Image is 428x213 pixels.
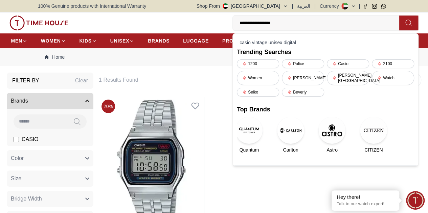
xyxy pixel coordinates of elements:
div: Police [282,59,324,68]
h2: Trending Searches [237,47,414,57]
a: Facebook [363,4,368,9]
a: PROMOTIONS [222,35,262,47]
h6: 1 Results Found [99,76,339,84]
span: | [292,3,293,9]
a: Home [45,54,65,60]
h2: Top Brands [237,105,414,114]
div: [PERSON_NAME] [282,71,324,85]
span: PROMOTIONS [222,37,257,44]
div: Beverly [282,88,324,97]
div: Women [237,71,279,85]
div: Currency [320,3,342,9]
button: Bridge Width [7,191,93,207]
a: MEN [11,35,27,47]
button: Color [7,150,93,166]
span: WOMEN [41,37,61,44]
img: ... [9,16,68,30]
div: 2100 [372,59,414,68]
span: Size [11,175,21,183]
a: Whatsapp [381,4,386,9]
a: CITIZENCITIZEN [361,117,386,153]
span: CASIO [22,135,39,143]
span: Color [11,154,24,162]
a: Instagram [372,4,377,9]
span: 20 % [102,100,115,113]
span: LUGGAGE [183,37,209,44]
span: 100% Genuine products with International Warranty [38,3,146,9]
div: [PERSON_NAME][GEOGRAPHIC_DATA] [327,71,369,85]
span: KIDS [80,37,92,44]
div: casio vintage unisex digital [237,38,414,47]
img: Carlton [277,117,304,144]
div: Clear [75,77,88,85]
button: Shop From[GEOGRAPHIC_DATA] [197,3,288,9]
span: Quantum [240,147,259,153]
div: Hey there! [337,194,394,201]
p: Talk to our watch expert! [337,201,394,207]
a: BRANDS [148,35,170,47]
div: 1200 [237,59,279,68]
span: CITIZEN [364,147,383,153]
span: | [314,3,316,9]
div: Seiko [237,88,279,97]
span: Bridge Width [11,195,42,203]
span: MEN [11,37,22,44]
a: UNISEX [110,35,134,47]
button: العربية [297,3,310,9]
span: UNISEX [110,37,129,44]
img: Quantum [235,117,263,144]
div: Watch [372,71,414,85]
button: Brands [7,93,93,109]
nav: Breadcrumb [38,48,390,66]
a: WOMEN [41,35,66,47]
span: Brands [11,97,28,105]
span: | [359,3,360,9]
div: Casio [327,59,369,68]
img: Astro [318,117,345,144]
span: BRANDS [148,37,170,44]
input: CASIO [14,137,19,142]
a: CarltonCarlton [278,117,303,153]
h3: Filter By [12,77,39,85]
span: Astro [326,147,338,153]
a: KIDS [80,35,97,47]
a: QuantumQuantum [237,117,262,153]
a: AstroAstro [320,117,344,153]
button: Size [7,170,93,187]
span: Carlton [283,147,298,153]
div: Chat Widget [406,191,425,210]
a: LUGGAGE [183,35,209,47]
img: CITIZEN [360,117,387,144]
img: United Arab Emirates [223,3,228,9]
